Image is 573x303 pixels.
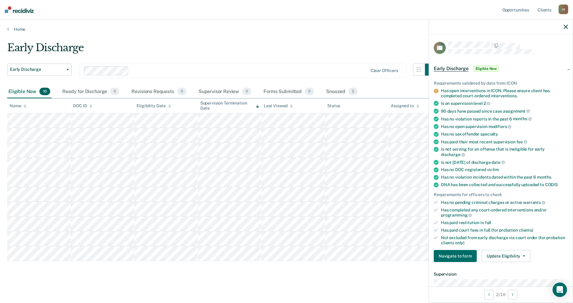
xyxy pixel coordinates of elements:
[262,85,315,98] div: Forms Submitted
[441,200,568,205] div: Has no pending criminal charges or active
[441,152,465,157] span: discharge
[473,66,499,72] span: Eligible Now
[553,283,567,297] div: Open Intercom Messenger
[434,66,469,72] span: Early Discharge
[5,6,34,13] img: Recidiviz
[441,182,568,187] div: DNA has been collected and successfully uploaded to
[523,200,545,205] span: warrants
[508,290,517,299] button: Next Opportunity
[441,208,568,218] div: Has completed any court-ordered interventions and/or
[242,88,251,95] span: 0
[391,103,419,108] div: Assigned to
[371,68,398,73] div: Clear officers
[325,85,359,98] div: Snoozed
[264,103,293,108] div: Last Viewed
[441,167,568,172] div: Has no DOC-registered
[434,192,568,197] div: Requirements for officers to check
[513,116,532,121] span: months
[441,116,568,122] div: Has no violation reports in the past 6
[110,88,119,95] span: 0
[488,124,512,129] span: modifiers
[429,59,573,78] div: Early DischargeEligible Now
[305,88,314,95] span: 0
[441,220,568,225] div: Has paid restitution in
[10,103,26,108] div: Name
[434,250,477,262] button: Navigate to form
[482,250,530,262] button: Update Eligibility
[441,101,568,106] div: Is on supervision level
[559,5,568,14] div: J S
[480,132,498,136] span: specialty
[7,27,566,32] a: Home
[7,42,437,59] div: Early Discharge
[130,85,187,98] div: Revisions Requests
[39,88,50,95] span: 10
[516,139,527,144] span: fee
[503,109,530,114] span: assignment
[197,85,253,98] div: Supervisor Review
[441,108,568,114] div: 90 days have passed since case
[545,182,558,187] span: CODIS
[441,213,472,217] span: programming
[491,160,505,165] span: date
[441,175,568,180] div: Has no violation incidents dated within the past 6
[441,160,568,165] div: Is not [DATE] of discharge
[485,220,491,225] span: full
[441,124,568,129] div: Has no open supervision
[177,88,186,95] span: 0
[434,272,568,277] dt: Supervision
[73,103,92,108] div: DOC ID
[327,103,340,108] div: Status
[10,67,64,72] span: Early Discharge
[348,88,358,95] span: 2
[434,81,568,86] div: Requirements validated by data from ICON
[441,147,568,157] div: Is not serving for an offense that is ineligible for early
[200,101,259,111] div: Supervision Termination Date
[441,132,568,137] div: Has no sex offender
[484,101,491,106] span: 2
[484,290,494,299] button: Previous Opportunity
[137,103,171,108] div: Eligibility Date
[429,286,573,302] div: 2 / 10
[7,85,51,98] div: Eligible Now
[441,139,568,145] div: Has paid their most recent supervision
[61,85,121,98] div: Ready for Discharge
[537,175,551,180] span: months
[455,240,464,245] span: only)
[441,235,568,245] div: Not excluded from early discharge via court order (for probation clients
[441,228,568,233] div: Has paid court fees in full (for probation
[434,250,479,262] a: Navigate to form link
[441,88,568,98] div: Has open interventions in ICON. Please ensure client has completed court-ordered interventions.
[487,167,499,172] span: victim
[519,228,533,233] span: clients)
